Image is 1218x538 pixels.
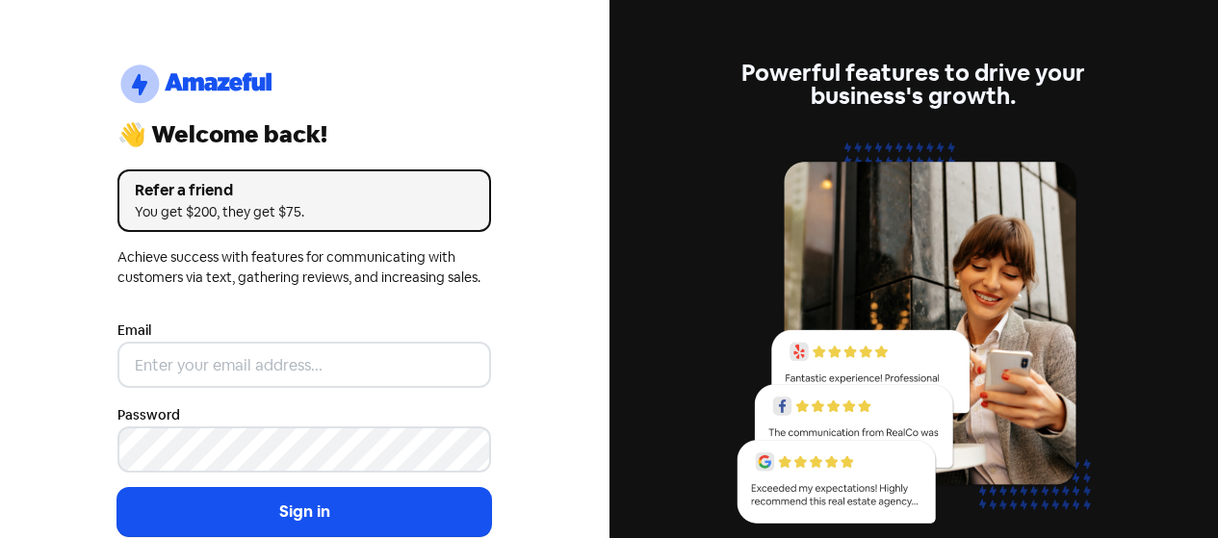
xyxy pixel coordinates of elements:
div: You get $200, they get $75. [135,202,474,222]
label: Email [117,320,151,341]
input: Enter your email address... [117,342,491,388]
label: Password [117,405,180,425]
div: Powerful features to drive your business's growth. [727,62,1101,108]
div: Achieve success with features for communicating with customers via text, gathering reviews, and i... [117,247,491,288]
div: Refer a friend [135,179,474,202]
button: Sign in [117,488,491,536]
div: 👋 Welcome back! [117,123,491,146]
